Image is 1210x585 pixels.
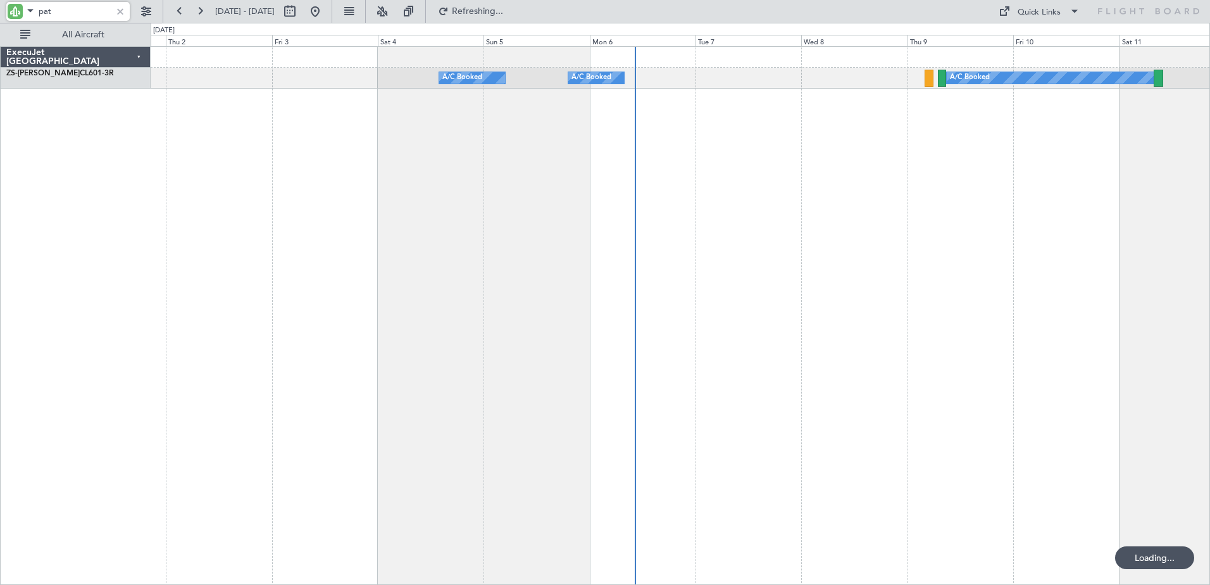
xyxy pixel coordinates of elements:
[6,70,80,77] span: ZS-[PERSON_NAME]
[695,35,801,46] div: Tue 7
[215,6,275,17] span: [DATE] - [DATE]
[950,68,990,87] div: A/C Booked
[14,25,137,45] button: All Aircraft
[992,1,1086,22] button: Quick Links
[451,7,504,16] span: Refreshing...
[801,35,907,46] div: Wed 8
[590,35,695,46] div: Mon 6
[166,35,271,46] div: Thu 2
[442,68,482,87] div: A/C Booked
[483,35,589,46] div: Sun 5
[571,68,611,87] div: A/C Booked
[1115,546,1194,569] div: Loading...
[272,35,378,46] div: Fri 3
[378,35,483,46] div: Sat 4
[1013,35,1119,46] div: Fri 10
[907,35,1013,46] div: Thu 9
[1018,6,1061,19] div: Quick Links
[6,70,114,77] a: ZS-[PERSON_NAME]CL601-3R
[153,25,175,36] div: [DATE]
[33,30,134,39] span: All Aircraft
[432,1,508,22] button: Refreshing...
[39,2,111,21] input: A/C (Reg. or Type)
